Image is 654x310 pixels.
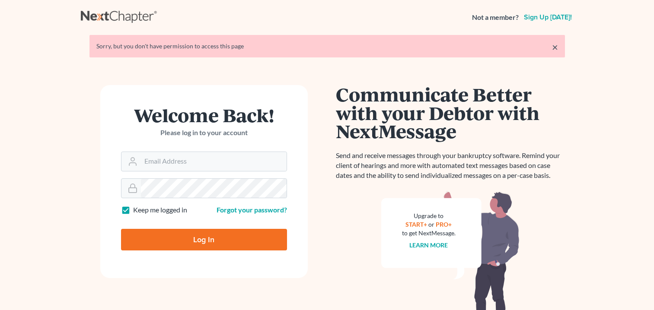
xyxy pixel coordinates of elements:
[436,221,452,228] a: PRO+
[409,241,448,249] a: Learn more
[336,85,565,140] h1: Communicate Better with your Debtor with NextMessage
[472,13,519,22] strong: Not a member?
[133,205,187,215] label: Keep me logged in
[217,206,287,214] a: Forgot your password?
[522,14,574,21] a: Sign up [DATE]!
[402,229,456,237] div: to get NextMessage.
[336,151,565,180] p: Send and receive messages through your bankruptcy software. Remind your client of hearings and mo...
[121,229,287,250] input: Log In
[141,152,287,171] input: Email Address
[428,221,434,228] span: or
[402,212,456,220] div: Upgrade to
[405,221,427,228] a: START+
[121,106,287,124] h1: Welcome Back!
[96,42,558,51] div: Sorry, but you don't have permission to access this page
[552,42,558,52] a: ×
[121,128,287,138] p: Please log in to your account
